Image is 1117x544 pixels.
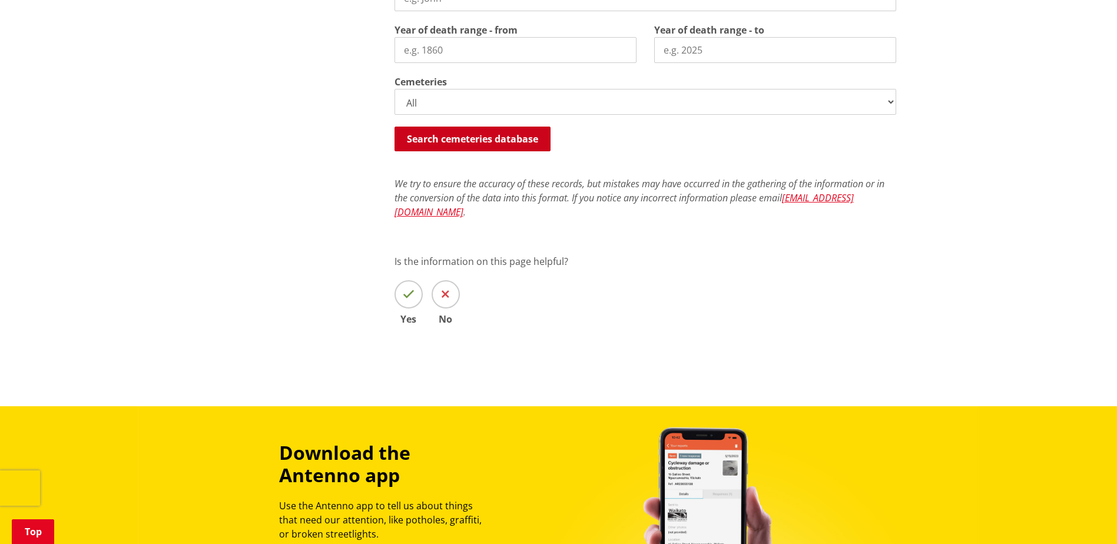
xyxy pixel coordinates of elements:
[279,442,492,487] h3: Download the Antenno app
[395,75,447,89] label: Cemeteries
[395,127,551,151] button: Search cemeteries database
[395,191,854,218] a: [EMAIL_ADDRESS][DOMAIN_NAME]
[654,37,896,63] input: e.g. 2025
[12,519,54,544] a: Top
[1063,495,1105,537] iframe: Messenger Launcher
[395,314,423,324] span: Yes
[654,23,764,37] label: Year of death range - to
[395,177,884,218] em: We try to ensure the accuracy of these records, but mistakes may have occurred in the gathering o...
[395,37,637,63] input: e.g. 1860
[395,254,896,268] p: Is the information on this page helpful?
[279,499,492,541] p: Use the Antenno app to tell us about things that need our attention, like potholes, graffiti, or ...
[395,23,518,37] label: Year of death range - from
[432,314,460,324] span: No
